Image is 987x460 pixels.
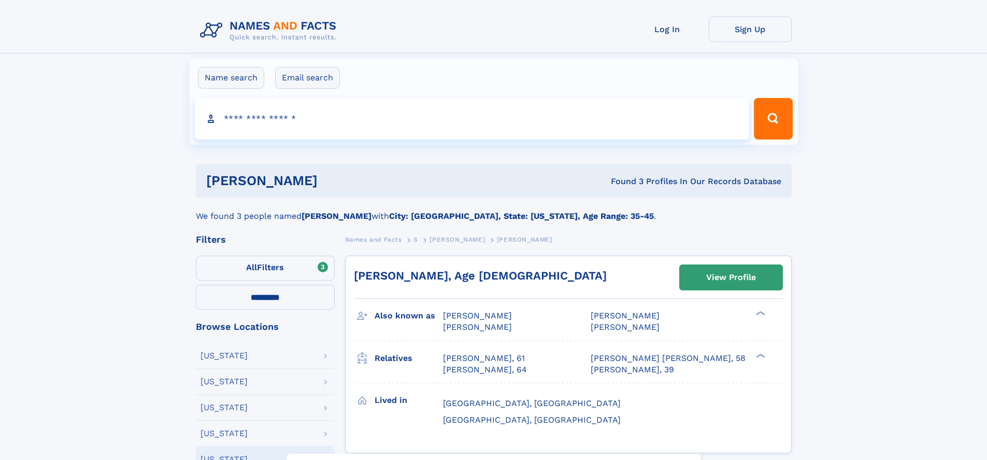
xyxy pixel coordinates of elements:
a: Names and Facts [345,233,402,246]
span: [GEOGRAPHIC_DATA], [GEOGRAPHIC_DATA] [443,415,621,425]
div: [US_STATE] [201,403,248,412]
span: [PERSON_NAME] [591,311,660,320]
h3: Relatives [375,350,443,367]
a: [PERSON_NAME] [430,233,485,246]
label: Filters [196,256,335,281]
div: Browse Locations [196,322,335,331]
div: Found 3 Profiles In Our Records Database [464,176,781,187]
b: [PERSON_NAME] [302,211,371,221]
a: [PERSON_NAME] [PERSON_NAME], 58 [591,353,746,364]
button: Search Button [754,98,792,140]
a: [PERSON_NAME], 64 [443,364,527,375]
a: [PERSON_NAME], Age [DEMOGRAPHIC_DATA] [354,269,607,282]
span: [PERSON_NAME] [591,322,660,332]
input: search input [195,98,750,140]
label: Email search [275,67,340,89]
img: Logo Names and Facts [196,17,345,45]
span: All [246,262,257,272]
span: [GEOGRAPHIC_DATA], [GEOGRAPHIC_DATA] [443,398,621,408]
span: [PERSON_NAME] [497,236,552,243]
div: ❯ [753,310,766,317]
div: Filters [196,235,335,244]
label: Name search [198,67,264,89]
a: View Profile [680,265,782,290]
a: Log In [626,17,709,42]
div: [US_STATE] [201,429,248,438]
span: S [413,236,418,243]
span: [PERSON_NAME] [443,311,512,320]
h3: Also known as [375,307,443,325]
div: [US_STATE] [201,378,248,386]
span: [PERSON_NAME] [443,322,512,332]
div: We found 3 people named with . [196,198,792,222]
b: City: [GEOGRAPHIC_DATA], State: [US_STATE], Age Range: 35-45 [389,211,654,221]
div: View Profile [706,266,756,289]
div: [US_STATE] [201,352,248,360]
span: [PERSON_NAME] [430,236,485,243]
a: [PERSON_NAME], 39 [591,364,674,375]
a: [PERSON_NAME], 61 [443,353,525,364]
a: Sign Up [709,17,792,42]
div: ❯ [753,352,766,359]
h3: Lived in [375,392,443,409]
a: S [413,233,418,246]
h1: [PERSON_NAME] [206,174,464,187]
